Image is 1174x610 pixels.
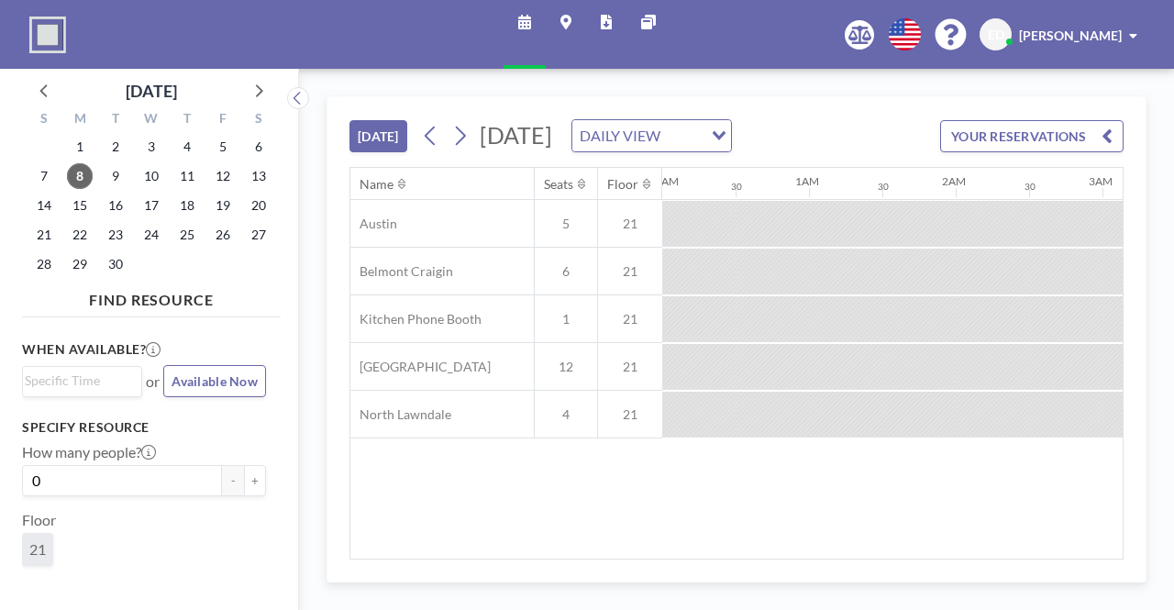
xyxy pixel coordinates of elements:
span: Kitchen Phone Booth [350,311,482,327]
span: Tuesday, September 16, 2025 [103,193,128,218]
div: S [240,108,276,132]
span: or [146,372,160,391]
span: Sunday, September 7, 2025 [31,163,57,189]
span: Saturday, September 20, 2025 [246,193,271,218]
span: Friday, September 5, 2025 [210,134,236,160]
span: Wednesday, September 3, 2025 [138,134,164,160]
h4: FIND RESOURCE [22,283,281,309]
div: [DATE] [126,78,177,104]
span: Monday, September 15, 2025 [67,193,93,218]
span: 1 [535,311,597,327]
span: 12 [535,359,597,375]
span: Sunday, September 21, 2025 [31,222,57,248]
div: Search for option [572,120,731,151]
span: DAILY VIEW [576,124,664,148]
span: 6 [535,263,597,280]
span: 21 [598,359,662,375]
span: Saturday, September 13, 2025 [246,163,271,189]
span: Belmont Craigin [350,263,453,280]
div: T [169,108,205,132]
input: Search for option [25,371,131,391]
span: Friday, September 19, 2025 [210,193,236,218]
span: 21 [598,406,662,423]
span: Saturday, September 6, 2025 [246,134,271,160]
span: Thursday, September 25, 2025 [174,222,200,248]
span: Austin [350,216,397,232]
div: Search for option [23,367,141,394]
div: F [205,108,240,132]
span: 21 [598,311,662,327]
span: Tuesday, September 2, 2025 [103,134,128,160]
span: 21 [29,540,46,559]
span: Sunday, September 14, 2025 [31,193,57,218]
span: Monday, September 1, 2025 [67,134,93,160]
span: 21 [598,216,662,232]
span: 5 [535,216,597,232]
span: Tuesday, September 30, 2025 [103,251,128,277]
span: 21 [598,263,662,280]
div: 30 [731,181,742,193]
div: Seats [544,176,573,193]
span: Tuesday, September 9, 2025 [103,163,128,189]
div: Name [360,176,393,193]
div: M [62,108,98,132]
button: - [222,465,244,496]
span: Tuesday, September 23, 2025 [103,222,128,248]
button: [DATE] [349,120,407,152]
span: [GEOGRAPHIC_DATA] [350,359,491,375]
h3: Specify resource [22,419,266,436]
span: Thursday, September 11, 2025 [174,163,200,189]
div: 1AM [795,174,819,188]
span: Available Now [172,373,258,389]
span: [PERSON_NAME] [1019,28,1122,43]
span: Saturday, September 27, 2025 [246,222,271,248]
span: Sunday, September 28, 2025 [31,251,57,277]
span: ED [988,27,1004,43]
div: T [98,108,134,132]
span: Monday, September 22, 2025 [67,222,93,248]
span: Friday, September 26, 2025 [210,222,236,248]
div: W [134,108,170,132]
span: Thursday, September 18, 2025 [174,193,200,218]
div: 3AM [1089,174,1113,188]
span: Wednesday, September 10, 2025 [138,163,164,189]
img: organization-logo [29,17,66,53]
label: How many people? [22,443,156,461]
span: [DATE] [480,121,552,149]
div: 30 [878,181,889,193]
div: 12AM [648,174,679,188]
span: North Lawndale [350,406,451,423]
input: Search for option [666,124,701,148]
span: Wednesday, September 17, 2025 [138,193,164,218]
div: Floor [607,176,638,193]
div: S [27,108,62,132]
label: Floor [22,511,56,529]
div: 30 [1024,181,1036,193]
button: + [244,465,266,496]
span: Monday, September 8, 2025 [67,163,93,189]
span: Monday, September 29, 2025 [67,251,93,277]
span: 4 [535,406,597,423]
span: Friday, September 12, 2025 [210,163,236,189]
span: Thursday, September 4, 2025 [174,134,200,160]
button: YOUR RESERVATIONS [940,120,1124,152]
div: 2AM [942,174,966,188]
button: Available Now [163,365,266,397]
span: Wednesday, September 24, 2025 [138,222,164,248]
